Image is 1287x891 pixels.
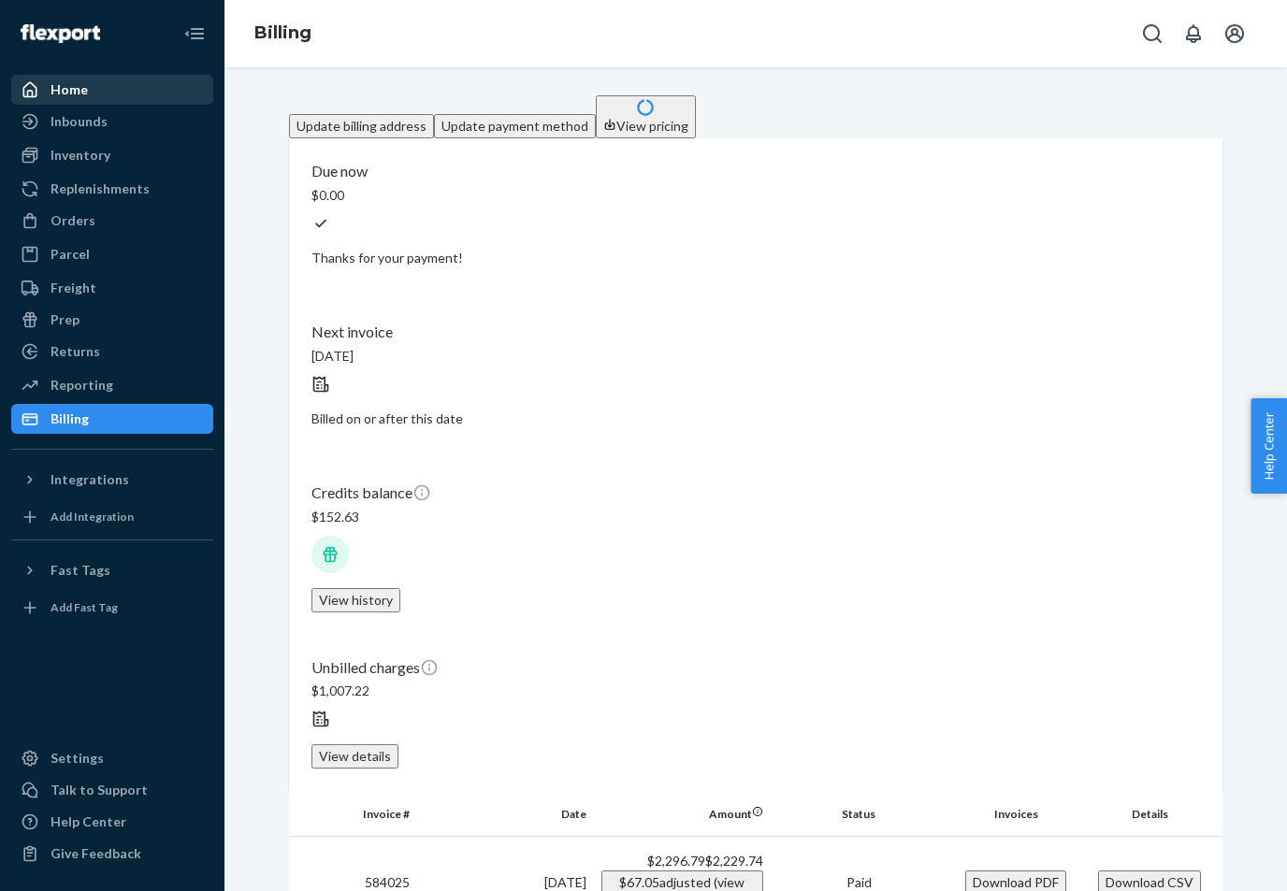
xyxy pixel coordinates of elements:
[51,470,129,489] div: Integrations
[11,502,213,532] a: Add Integration
[51,599,118,615] div: Add Fast Tag
[176,15,213,52] button: Close Navigation
[311,588,400,612] button: View history
[51,310,80,329] div: Prep
[51,146,110,165] div: Inventory
[239,7,326,61] ol: breadcrumbs
[51,844,141,863] div: Give Feedback
[311,482,1200,504] p: Credits balance
[1251,398,1287,494] button: Help Center
[289,114,434,138] button: Update billing address
[51,509,134,525] div: Add Integration
[311,186,1200,205] p: $0.00
[1085,791,1222,836] th: Details
[11,273,213,303] a: Freight
[1134,15,1171,52] button: Open Search Box
[51,749,104,768] div: Settings
[11,370,213,400] a: Reporting
[51,561,110,580] div: Fast Tags
[11,775,213,805] a: Talk to Support
[51,410,89,428] div: Billing
[51,279,96,297] div: Freight
[311,347,1200,366] p: [DATE]
[11,305,213,335] a: Prep
[11,465,213,495] button: Integrations
[51,781,148,799] div: Talk to Support
[11,174,213,204] a: Replenishments
[311,682,1200,700] p: $1,007.22
[289,791,417,836] th: Invoice #
[311,322,1200,343] p: Next invoice
[947,791,1085,836] th: Invoices
[11,140,213,170] a: Inventory
[254,22,311,43] a: Billing
[51,211,95,230] div: Orders
[11,75,213,105] a: Home
[11,807,213,837] a: Help Center
[11,337,213,366] a: Returns
[11,107,213,137] a: Inbounds
[311,744,398,769] button: View details
[11,743,213,773] a: Settings
[311,657,1200,679] p: Unbilled charges
[311,410,1200,428] p: Billed on or after this date
[1216,15,1253,52] button: Open account menu
[51,342,100,361] div: Returns
[771,791,947,836] th: Status
[434,114,596,138] button: Update payment method
[11,239,213,269] a: Parcel
[51,812,126,831] div: Help Center
[594,791,771,836] th: Amount
[647,853,705,869] span: $2,296.79
[51,180,150,198] div: Replenishments
[417,791,594,836] th: Date
[11,593,213,623] a: Add Fast Tag
[51,80,88,99] div: Home
[11,839,213,869] button: Give Feedback
[51,245,90,264] div: Parcel
[51,376,113,395] div: Reporting
[1175,15,1212,52] button: Open notifications
[311,161,1200,182] p: Due now
[311,509,359,525] span: $152.63
[21,24,100,43] img: Flexport logo
[596,95,696,138] button: View pricing
[11,555,213,585] button: Fast Tags
[11,404,213,434] a: Billing
[51,112,108,131] div: Inbounds
[11,206,213,236] a: Orders
[311,249,1200,267] p: Thanks for your payment!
